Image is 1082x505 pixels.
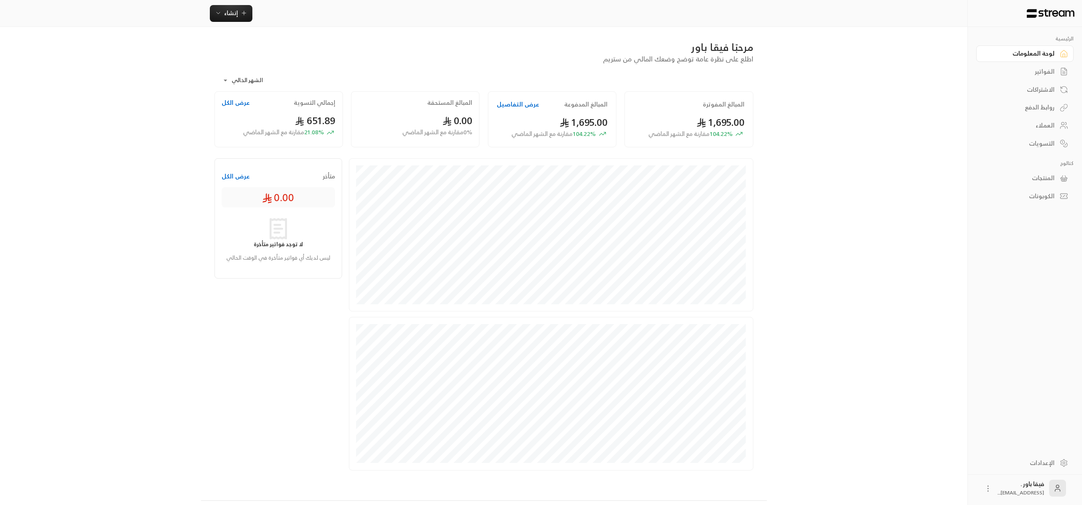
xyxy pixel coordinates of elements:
span: 0 % مقارنة مع الشهر الماضي [402,128,472,137]
h2: المبالغ المستحقة [427,98,472,107]
button: عرض التفاصيل [497,100,539,109]
span: اطلع على نظرة عامة توضح وضعك المالي من ستريم [603,53,753,65]
h2: إجمالي التسوية [294,98,335,107]
span: متأخر [323,172,335,181]
a: التسويات [976,135,1074,151]
span: 651.89 [295,112,336,129]
p: ليس لديك أي فواتير متأخرة في الوقت الحالي [225,254,331,262]
h2: المبالغ المدفوعة [564,100,608,109]
span: 104.22 % [512,130,596,138]
span: مقارنة مع الشهر الماضي [512,128,573,139]
div: روابط الدفع [987,103,1055,112]
div: فيقا باور . [997,480,1044,497]
div: لوحة المعلومات [987,49,1055,58]
span: مقارنة مع الشهر الماضي [243,127,304,137]
a: الاشتراكات [976,81,1074,98]
div: مرحبًا فيقا باور [214,40,753,54]
a: لوحة المعلومات [976,45,1074,62]
span: 0.00 [442,112,472,129]
div: الشهر الحالي [218,69,281,91]
a: العملاء [976,117,1074,134]
a: الكوبونات [976,188,1074,205]
a: الفواتير [976,64,1074,80]
button: عرض الكل [222,98,250,107]
div: الكوبونات [987,192,1055,200]
span: [EMAIL_ADDRESS].... [997,488,1044,497]
div: الإعدادات [987,459,1055,467]
p: كتالوج [976,160,1074,167]
span: 1,695.00 [560,114,608,131]
span: مقارنة مع الشهر الماضي [648,128,710,139]
div: المنتجات [987,174,1055,182]
div: الاشتراكات [987,85,1055,94]
a: روابط الدفع [976,99,1074,116]
h2: المبالغ المفوترة [703,100,745,109]
img: Logo [1026,9,1075,18]
a: المنتجات [976,170,1074,186]
div: التسويات [987,139,1055,148]
span: 1,695.00 [696,114,745,131]
button: إنشاء [210,5,252,22]
span: 21.08 % [243,128,324,137]
p: الرئيسية [976,35,1074,42]
div: الفواتير [987,67,1055,76]
span: 0.00 [262,191,294,204]
span: إنشاء [224,8,238,18]
div: العملاء [987,121,1055,130]
a: الإعدادات [976,454,1074,471]
strong: لا توجد فواتير متأخرة [254,239,303,249]
button: عرض الكل [222,172,250,181]
span: 104.22 % [648,130,733,138]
